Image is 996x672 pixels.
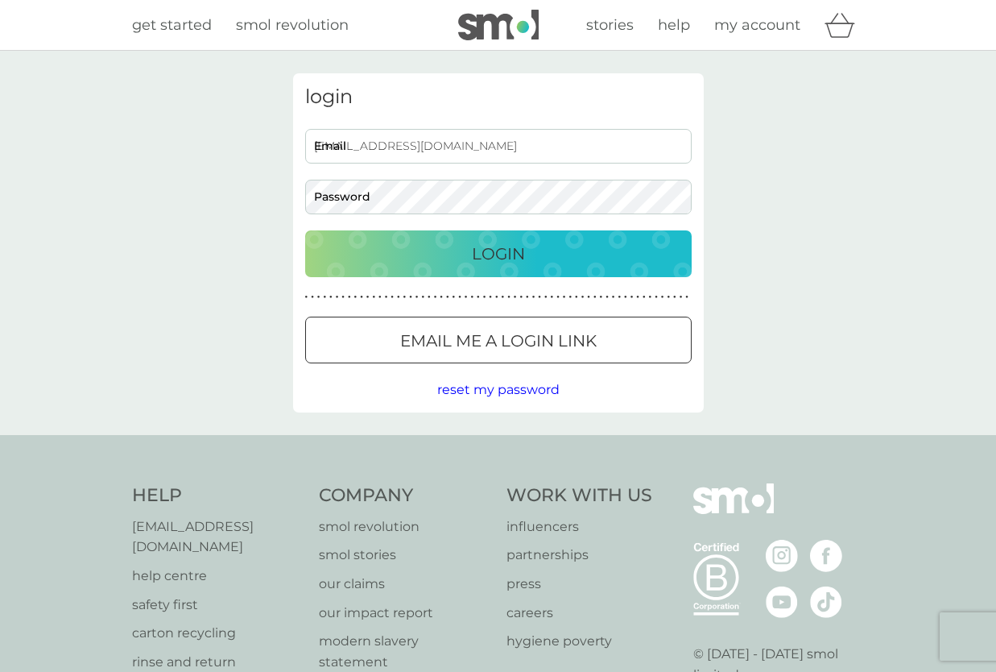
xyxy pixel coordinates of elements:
[618,293,621,301] p: ●
[507,293,510,301] p: ●
[132,16,212,34] span: get started
[305,317,692,363] button: Email me a login link
[421,293,424,301] p: ●
[685,293,688,301] p: ●
[586,16,634,34] span: stories
[658,14,690,37] a: help
[385,293,388,301] p: ●
[506,574,652,595] p: press
[502,293,505,301] p: ●
[453,293,456,301] p: ●
[587,293,590,301] p: ●
[132,516,304,558] a: [EMAIL_ADDRESS][DOMAIN_NAME]
[415,293,419,301] p: ●
[329,293,333,301] p: ●
[378,293,382,301] p: ●
[236,16,349,34] span: smol revolution
[132,595,304,616] a: safety first
[673,293,676,301] p: ●
[458,10,539,40] img: smol
[612,293,615,301] p: ●
[360,293,363,301] p: ●
[643,293,646,301] p: ●
[593,293,597,301] p: ●
[317,293,320,301] p: ●
[366,293,370,301] p: ●
[661,293,664,301] p: ●
[506,603,652,624] p: careers
[538,293,541,301] p: ●
[319,516,490,537] a: smol revolution
[495,293,498,301] p: ●
[323,293,326,301] p: ●
[636,293,639,301] p: ●
[714,16,800,34] span: my account
[458,293,461,301] p: ●
[440,293,443,301] p: ●
[605,293,609,301] p: ●
[319,631,490,672] a: modern slavery statement
[434,293,437,301] p: ●
[319,574,490,595] a: our claims
[354,293,357,301] p: ●
[563,293,566,301] p: ●
[506,545,652,566] a: partnerships
[506,631,652,652] a: hygiene poverty
[437,382,560,397] span: reset my password
[132,14,212,37] a: get started
[693,483,774,538] img: smol
[630,293,634,301] p: ●
[489,293,492,301] p: ●
[397,293,400,301] p: ●
[477,293,480,301] p: ●
[680,293,683,301] p: ●
[655,293,658,301] p: ●
[132,566,304,587] a: help centre
[483,293,486,301] p: ●
[551,293,554,301] p: ●
[600,293,603,301] p: ●
[132,623,304,644] a: carton recycling
[568,293,572,301] p: ●
[532,293,535,301] p: ●
[336,293,339,301] p: ●
[506,483,652,508] h4: Work With Us
[348,293,351,301] p: ●
[514,293,517,301] p: ●
[428,293,431,301] p: ●
[586,14,634,37] a: stories
[810,586,842,618] img: visit the smol Tiktok page
[311,293,314,301] p: ●
[391,293,394,301] p: ●
[766,586,798,618] img: visit the smol Youtube page
[319,545,490,566] a: smol stories
[446,293,449,301] p: ●
[766,540,798,572] img: visit the smol Instagram page
[472,241,525,267] p: Login
[824,9,865,41] div: basket
[409,293,412,301] p: ●
[575,293,578,301] p: ●
[649,293,652,301] p: ●
[526,293,529,301] p: ●
[403,293,407,301] p: ●
[341,293,345,301] p: ●
[658,16,690,34] span: help
[810,540,842,572] img: visit the smol Facebook page
[236,14,349,37] a: smol revolution
[305,230,692,277] button: Login
[319,603,490,624] a: our impact report
[556,293,560,301] p: ●
[506,516,652,537] a: influencers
